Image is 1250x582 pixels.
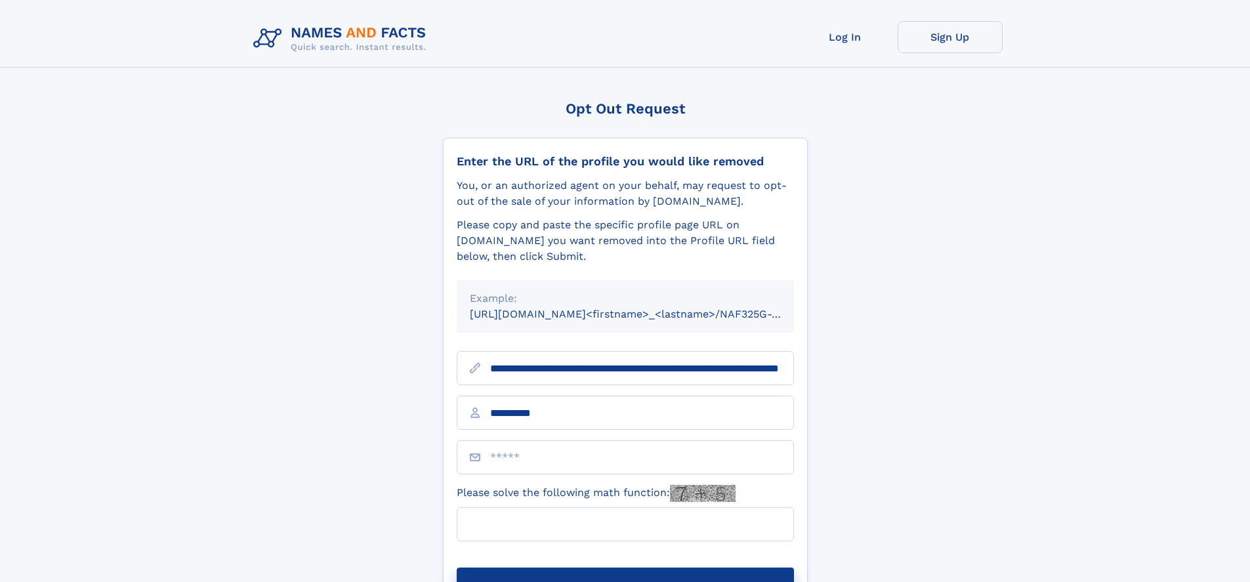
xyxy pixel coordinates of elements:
div: You, or an authorized agent on your behalf, may request to opt-out of the sale of your informatio... [457,178,794,209]
div: Example: [470,291,781,306]
small: [URL][DOMAIN_NAME]<firstname>_<lastname>/NAF325G-xxxxxxxx [470,308,819,320]
img: Logo Names and Facts [248,21,437,56]
a: Log In [793,21,898,53]
a: Sign Up [898,21,1003,53]
div: Opt Out Request [443,100,808,117]
label: Please solve the following math function: [457,485,736,502]
div: Please copy and paste the specific profile page URL on [DOMAIN_NAME] you want removed into the Pr... [457,217,794,264]
div: Enter the URL of the profile you would like removed [457,154,794,169]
